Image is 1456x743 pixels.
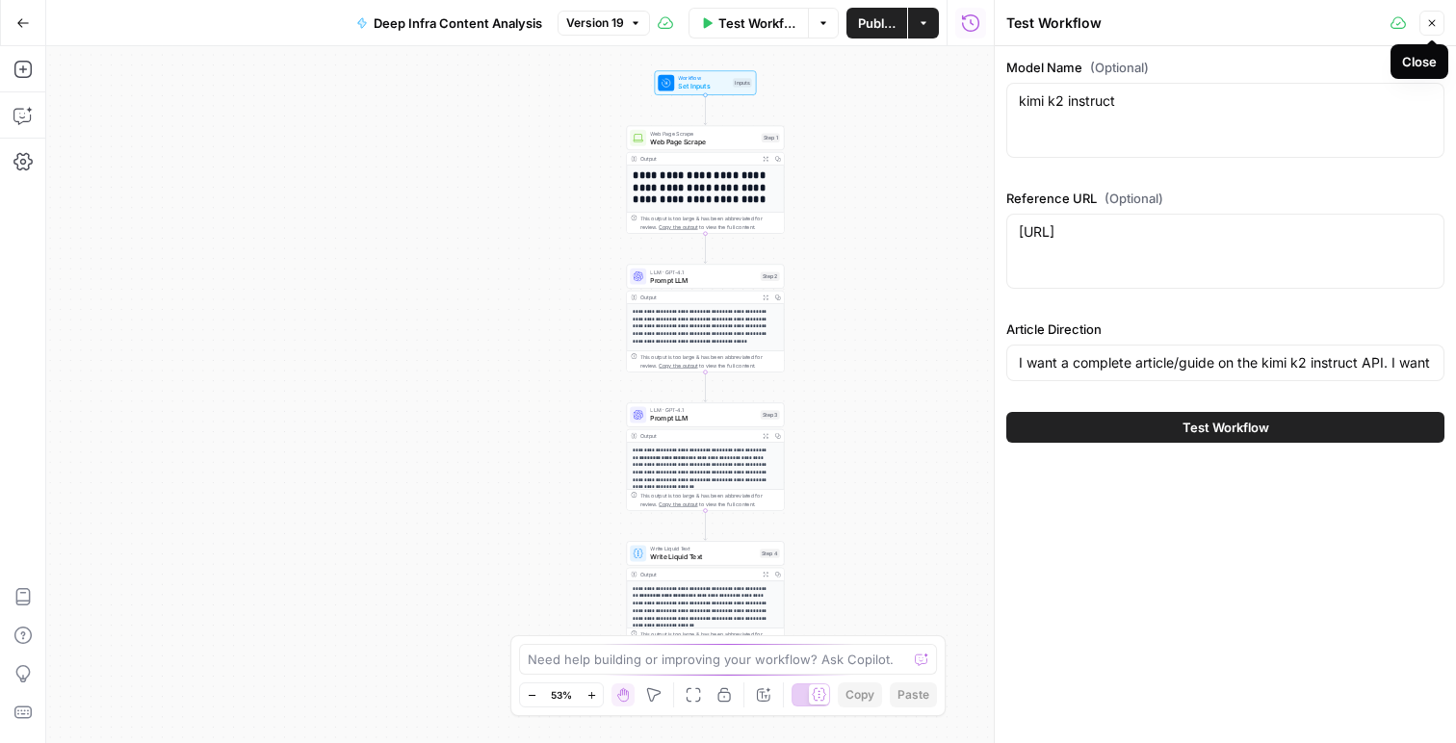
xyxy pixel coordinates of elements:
button: Copy [838,682,882,707]
span: Paste [897,686,929,704]
div: This output is too large & has been abbreviated for review. to view the full content. [640,492,780,508]
span: Prompt LLM [650,413,756,423]
span: Test Workflow [1183,418,1269,437]
span: 53% [551,687,572,703]
button: Version 19 [558,11,650,36]
div: Output [640,432,757,440]
div: This output is too large & has been abbreviated for review. to view the full content. [640,630,780,647]
span: LLM · GPT-4.1 [650,268,756,275]
label: Reference URL [1006,189,1444,208]
span: Set Inputs [678,82,728,92]
span: Test Workflow [718,13,796,33]
g: Edge from start to step_1 [704,95,707,125]
div: Step 2 [761,271,780,281]
label: Model Name [1006,58,1444,77]
button: Paste [890,682,937,707]
span: Copy the output [659,224,697,230]
span: Deep Infra Content Analysis [374,13,542,33]
div: Inputs [733,78,752,88]
span: Publish [858,13,896,33]
div: Step 3 [761,410,780,420]
span: (Optional) [1105,189,1163,208]
div: WorkflowSet InputsInputs [626,70,784,94]
span: Copy the output [659,500,697,506]
span: Copy the output [659,363,697,369]
g: Edge from step_3 to step_4 [704,511,707,541]
span: (Optional) [1090,58,1149,77]
g: Edge from step_1 to step_2 [704,234,707,264]
div: This output is too large & has been abbreviated for review. to view the full content. [640,353,780,370]
span: Write Liquid Text [650,545,756,552]
span: Workflow [678,74,728,82]
textarea: kimi k2 instruct [1019,91,1432,111]
div: Output [640,155,757,163]
div: Output [640,294,757,301]
button: Test Workflow [1006,412,1444,443]
span: Prompt LLM [650,275,756,286]
button: Test Workflow [689,8,808,38]
span: LLM · GPT-4.1 [650,406,756,414]
button: Deep Infra Content Analysis [345,8,554,38]
span: Write Liquid Text [650,551,756,562]
label: Article Direction [1006,320,1444,339]
div: Output [640,570,757,577]
span: Copy [845,686,874,704]
span: Web Page Scrape [650,137,757,147]
div: Step 1 [762,133,780,142]
textarea: [URL] [1019,222,1432,242]
div: This output is too large & has been abbreviated for review. to view the full content. [640,215,780,231]
g: Edge from step_2 to step_3 [704,372,707,402]
button: Publish [846,8,907,38]
div: Close [1402,52,1437,71]
span: Version 19 [566,14,624,32]
div: Step 4 [760,549,780,558]
span: Web Page Scrape [650,129,757,137]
